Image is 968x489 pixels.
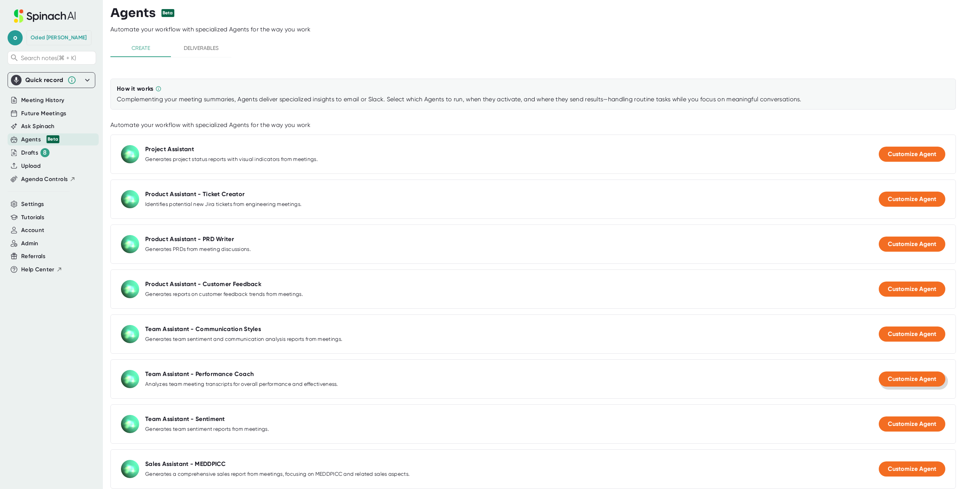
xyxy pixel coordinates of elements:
button: Upload [21,162,40,170]
span: Customize Agent [888,465,936,472]
div: Team Assistant - Performance Coach [145,370,254,378]
img: Team Assistant - Communication Styles [121,325,139,343]
span: Help Center [21,265,54,274]
div: Product Assistant - Ticket Creator [145,190,245,198]
div: Generates a comprehensive sales report from meetings, focusing on MEDDPICC and related sales aspe... [145,471,410,478]
img: Sales Assistant - MEDDPICC [121,460,139,478]
button: Customize Agent [879,461,945,477]
div: Sales Assistant - MEDDPICC [145,460,226,468]
div: Agents [21,135,59,144]
button: Customize Agent [879,327,945,342]
button: Agenda Controls [21,175,76,184]
div: Generates PRDs from meeting discussions. [145,246,251,253]
div: Team Assistant - Communication Styles [145,325,261,333]
div: Quick record [25,76,64,84]
div: Generates team sentiment and communication analysis reports from meetings. [145,336,342,343]
div: Quick record [11,73,92,88]
button: Customize Agent [879,147,945,162]
span: Customize Agent [888,420,936,427]
img: Product Assistant - Ticket Creator [121,190,139,208]
button: Agents Beta [21,135,59,144]
img: Team Assistant - Sentiment [121,415,139,433]
button: Customize Agent [879,282,945,297]
div: Generates reports on customer feedback trends from meetings. [145,291,303,298]
div: Product Assistant - Customer Feedback [145,280,261,288]
div: Beta [161,9,174,17]
div: Beta [47,135,59,143]
span: Create [115,43,166,53]
button: Settings [21,200,44,209]
div: Drafts [21,148,50,157]
button: Ask Spinach [21,122,55,131]
div: Generates team sentiment reports from meetings. [145,426,269,433]
button: Future Meetings [21,109,66,118]
button: Drafts 8 [21,148,50,157]
div: 8 [40,148,50,157]
div: Team Assistant - Sentiment [145,415,225,423]
button: Referrals [21,252,45,261]
div: Complementing your meeting summaries, Agents deliver specialized insights to email or Slack. Sele... [117,96,949,103]
span: Deliverables [175,43,227,53]
div: Product Assistant - PRD Writer [145,235,234,243]
h3: Agents [110,6,156,20]
div: Oded Welgreen [31,34,87,41]
button: Account [21,226,44,235]
span: Search notes (⌘ + K) [21,54,76,62]
span: Customize Agent [888,375,936,382]
span: Customize Agent [888,240,936,248]
button: Customize Agent [879,416,945,432]
div: Project Assistant [145,145,194,153]
span: Customize Agent [888,150,936,158]
div: Identifies potential new Jira tickets from engineering meetings. [145,201,301,208]
div: Automate your workflow with specialized Agents for the way you work [110,121,956,129]
span: Agenda Controls [21,175,68,184]
button: Admin [21,239,39,248]
div: Analyzes team meeting transcripts for overall performance and effectiveness. [145,381,338,388]
button: Customize Agent [879,371,945,387]
div: How it works [117,85,154,93]
div: Generates project status reports with visual indicators from meetings. [145,156,318,163]
button: Help Center [21,265,62,274]
span: Customize Agent [888,285,936,292]
button: Customize Agent [879,237,945,252]
svg: Complementing your meeting summaries, Agents deliver specialized insights to email or Slack. Sele... [155,86,161,92]
img: Product Assistant - PRD Writer [121,235,139,253]
img: Team Assistant - Performance Coach [121,370,139,388]
button: Tutorials [21,213,44,222]
img: Project Assistant [121,145,139,163]
button: Customize Agent [879,192,945,207]
span: o [8,30,23,45]
span: Customize Agent [888,195,936,203]
span: Customize Agent [888,330,936,337]
button: Meeting History [21,96,64,105]
div: Automate your workflow with specialized Agents for the way you work [110,26,968,33]
img: Product Assistant - Customer Feedback [121,280,139,298]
